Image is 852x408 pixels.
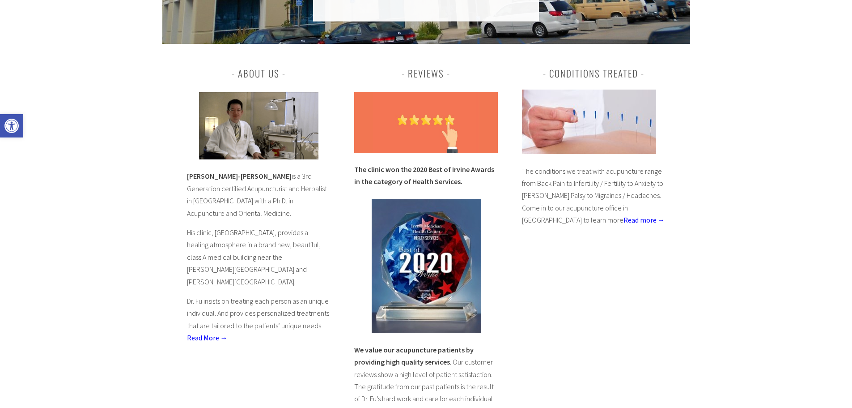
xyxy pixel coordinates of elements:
[199,92,318,159] img: best acupuncturist irvine
[372,199,481,333] img: Best of Acupuncturist Health Services in Irvine 2020
[623,215,665,224] a: Read more →
[522,65,665,82] h3: Conditions Treated
[187,227,331,288] p: His clinic, [GEOGRAPHIC_DATA], provides a healing atmosphere in a brand new, beautiful, class A m...
[522,165,665,227] p: The conditions we treat with acupuncture range from Back Pain to Infertility / Fertility to Anxie...
[354,165,494,186] strong: The clinic won the 2020 Best of Irvine Awards in the category of Health Services.
[187,295,331,344] p: Dr. Fu insists on treating each person as an unique individual. And provides personalized treatme...
[187,172,292,180] b: [PERSON_NAME]-[PERSON_NAME]
[354,345,474,366] strong: We value our acupuncture patients by providing high quality services
[522,90,656,154] img: Irvine-Acupuncture-Conditions-Treated
[187,170,331,219] p: is a 3rd Generation certified Acupuncturist and Herbalist in [GEOGRAPHIC_DATA] with a Ph.D. in Ac...
[187,333,228,342] a: Read More →
[354,65,498,82] h3: Reviews
[187,65,331,82] h3: About Us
